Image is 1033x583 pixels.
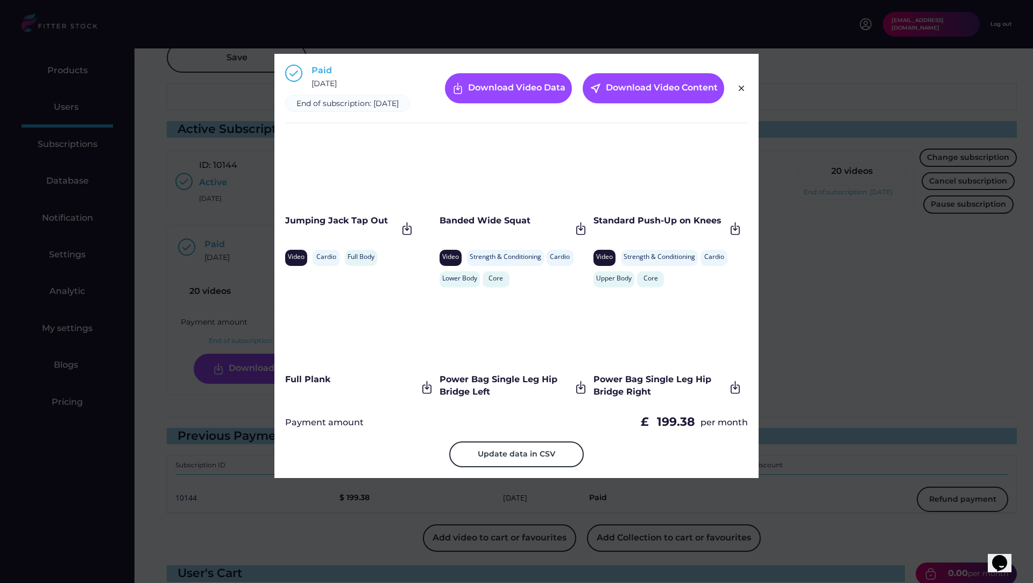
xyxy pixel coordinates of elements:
div: Core [640,274,661,283]
img: Frame.svg [728,380,742,395]
div: Upper Body [596,274,632,283]
iframe: Women's_Hormonal_Health_and_Nutrition_Part_1_-_The_Menstruation_Phase_by_Renata [440,134,589,207]
div: Core [485,274,507,283]
img: Group%201000002397.svg [285,65,302,82]
div: Download Video Data [468,82,565,95]
button: Update data in CSV [449,441,584,467]
div: Video [442,252,459,262]
img: Frame.svg [420,380,434,395]
div: Strength & Conditioning [470,252,541,262]
iframe: Women's_Hormonal_Health_and_Nutrition_Part_1_-_The_Menstruation_Phase_by_Renata [440,293,589,366]
div: Video [596,252,613,262]
iframe: chat widget [988,540,1022,572]
img: Frame%20%287%29.svg [451,82,464,95]
div: Banded Wide Squat [440,215,571,227]
img: Frame.svg [574,221,588,236]
div: Cardio [703,252,725,262]
div: Full Body [348,252,374,262]
img: Frame.svg [400,221,414,236]
img: Frame.svg [574,380,588,395]
div: Paid [312,65,332,76]
div: Download Video Content [606,82,718,95]
div: Full Plank [285,374,417,385]
iframe: Women's_Hormonal_Health_and_Nutrition_Part_1_-_The_Menstruation_Phase_by_Renata [285,293,434,366]
div: [DATE] [312,79,337,89]
div: Power Bag Single Leg Hip Bridge Right [593,374,725,398]
div: Lower Body [442,274,477,283]
div: Payment amount [285,417,364,429]
iframe: Women's_Hormonal_Health_and_Nutrition_Part_1_-_The_Menstruation_Phase_by_Renata [285,134,414,207]
div: Power Bag Single Leg Hip Bridge Left [440,374,571,398]
div: Strength & Conditioning [624,252,695,262]
div: Standard Push-Up on Knees [593,215,725,227]
iframe: Women's_Hormonal_Health_and_Nutrition_Part_1_-_The_Menstruation_Phase_by_Renata [593,134,742,207]
div: Cardio [315,252,337,262]
div: £ [641,414,652,431]
div: per month [701,417,748,429]
div: Cardio [549,252,571,262]
div: Video [288,252,305,262]
button: near_me [589,82,602,95]
img: Frame.svg [728,221,742,236]
img: Group%201000002326.svg [735,82,748,95]
div: 199.38 [657,414,695,431]
div: Jumping Jack Tap Out [285,215,397,227]
iframe: Women's_Hormonal_Health_and_Nutrition_Part_1_-_The_Menstruation_Phase_by_Renata [593,293,742,366]
div: End of subscription: [DATE] [296,99,399,109]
